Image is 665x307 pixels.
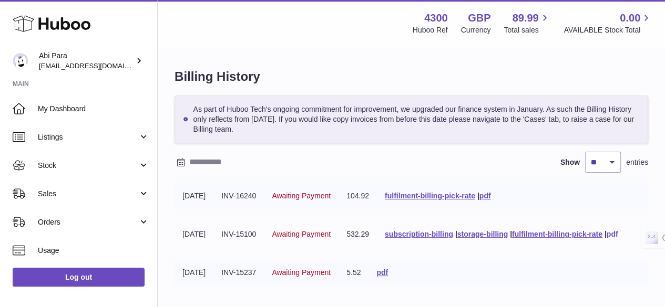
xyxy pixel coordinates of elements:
span: entries [626,157,648,167]
td: [DATE] [175,221,213,247]
span: AVAILABLE Stock Total [564,25,652,35]
span: Usage [38,246,149,256]
label: Show [560,157,580,167]
span: Listings [38,132,138,142]
td: [DATE] [175,183,213,209]
td: 104.92 [339,183,377,209]
span: Total sales [504,25,550,35]
h1: Billing History [175,68,648,85]
span: Awaiting Payment [272,192,331,200]
td: INV-15237 [213,260,264,285]
td: INV-15100 [213,221,264,247]
span: My Dashboard [38,104,149,114]
span: 89.99 [512,11,538,25]
strong: GBP [468,11,490,25]
a: fulfilment-billing-pick-rate [512,230,602,238]
a: 89.99 Total sales [504,11,550,35]
img: Abi@mifo.co.uk [13,53,28,69]
span: Awaiting Payment [272,230,331,238]
span: | [605,230,607,238]
a: Log out [13,268,145,287]
span: Awaiting Payment [272,268,331,277]
span: | [510,230,512,238]
div: Huboo Ref [413,25,448,35]
a: storage-billing [457,230,508,238]
a: pdf [607,230,618,238]
td: INV-16240 [213,183,264,209]
a: subscription-billing [385,230,453,238]
td: 532.29 [339,221,377,247]
div: Abi Para [39,51,134,71]
div: As part of Huboo Tech's ongoing commitment for improvement, we upgraded our finance system in Jan... [175,96,648,143]
span: [EMAIL_ADDRESS][DOMAIN_NAME] [39,61,155,70]
td: 5.52 [339,260,369,285]
strong: 4300 [424,11,448,25]
a: pdf [376,268,388,277]
a: 0.00 AVAILABLE Stock Total [564,11,652,35]
span: 0.00 [620,11,640,25]
span: Sales [38,189,138,199]
span: Stock [38,161,138,171]
span: | [477,192,479,200]
td: [DATE] [175,260,213,285]
span: | [455,230,457,238]
a: pdf [479,192,491,200]
span: Orders [38,217,138,227]
a: fulfilment-billing-pick-rate [385,192,475,200]
div: Currency [461,25,491,35]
